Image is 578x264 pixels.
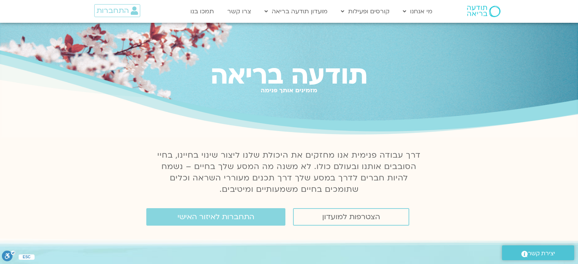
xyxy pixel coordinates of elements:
span: התחברות לאיזור האישי [177,213,254,221]
a: התחברות לאיזור האישי [146,208,285,226]
span: הצטרפות למועדון [322,213,380,221]
p: דרך עבודה פנימית אנו מחזקים את היכולת שלנו ליצור שינוי בחיינו, בחיי הסובבים אותנו ובעולם כולו. לא... [153,150,425,195]
a: צרו קשר [223,4,255,19]
a: הצטרפות למועדון [293,208,409,226]
a: יצירת קשר [502,245,574,260]
a: מי אנחנו [399,4,436,19]
a: תמכו בנו [187,4,218,19]
img: תודעה בריאה [467,6,500,17]
a: מועדון תודעה בריאה [261,4,331,19]
a: התחברות [94,4,140,17]
span: יצירת קשר [528,248,555,259]
a: קורסים ופעילות [337,4,393,19]
span: התחברות [97,6,129,15]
